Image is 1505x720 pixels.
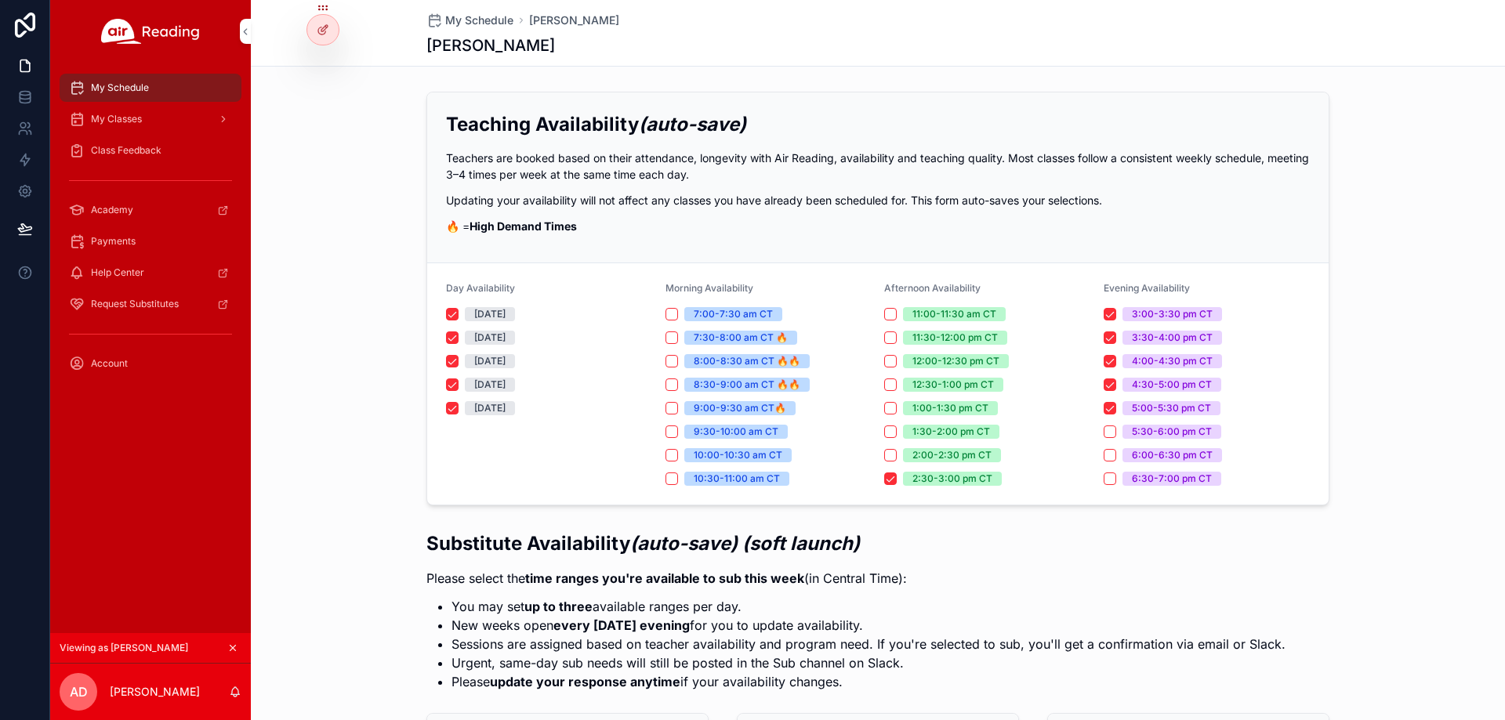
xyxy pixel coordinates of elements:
[445,13,513,28] span: My Schedule
[1132,425,1212,439] div: 5:30-6:00 pm CT
[446,282,515,294] span: Day Availability
[91,113,142,125] span: My Classes
[474,401,506,415] div: [DATE]
[446,150,1310,183] p: Teachers are booked based on their attendance, longevity with Air Reading, availability and teach...
[91,81,149,94] span: My Schedule
[639,113,746,136] em: (auto-save)
[60,136,241,165] a: Class Feedback
[1132,448,1213,462] div: 6:00-6:30 pm CT
[912,401,988,415] div: 1:00-1:30 pm CT
[912,307,996,321] div: 11:00-11:30 am CT
[665,282,753,294] span: Morning Availability
[694,401,786,415] div: 9:00-9:30 am CT🔥
[1132,401,1211,415] div: 5:00-5:30 pm CT
[694,378,800,392] div: 8:30-9:00 am CT 🔥🔥
[446,218,1310,234] p: 🔥 =
[101,19,200,44] img: App logo
[91,357,128,370] span: Account
[451,635,1286,653] li: Sessions are assigned based on teacher availability and program need. If you're selected to sub, ...
[426,569,1286,588] p: Please select the (in Central Time):
[694,448,782,462] div: 10:00-10:30 am CT
[694,331,788,345] div: 7:30-8:00 am CT 🔥
[912,354,999,368] div: 12:00-12:30 pm CT
[426,13,513,28] a: My Schedule
[694,472,780,486] div: 10:30-11:00 am CT
[446,111,1310,137] h2: Teaching Availability
[446,192,1310,208] p: Updating your availability will not affect any classes you have already been scheduled for. This ...
[529,13,619,28] a: [PERSON_NAME]
[1132,354,1213,368] div: 4:00-4:30 pm CT
[912,448,992,462] div: 2:00-2:30 pm CT
[60,349,241,378] a: Account
[60,290,241,318] a: Request Substitutes
[451,672,1286,691] li: Please if your availability changes.
[60,105,241,133] a: My Classes
[474,378,506,392] div: [DATE]
[426,530,1286,556] h2: Substitute Availability
[60,196,241,224] a: Academy
[630,532,860,555] em: (auto-save) (soft launch)
[470,219,577,233] strong: High Demand Times
[694,307,773,321] div: 7:00-7:30 am CT
[912,472,992,486] div: 2:30-3:00 pm CT
[524,599,593,614] strong: up to three
[91,266,144,279] span: Help Center
[912,425,990,439] div: 1:30-2:00 pm CT
[91,144,161,157] span: Class Feedback
[1132,331,1213,345] div: 3:30-4:00 pm CT
[1132,307,1213,321] div: 3:00-3:30 pm CT
[91,204,133,216] span: Academy
[91,235,136,248] span: Payments
[474,307,506,321] div: [DATE]
[474,354,506,368] div: [DATE]
[884,282,981,294] span: Afternoon Availability
[451,616,1286,635] li: New weeks open for you to update availability.
[50,63,251,398] div: scrollable content
[694,425,778,439] div: 9:30-10:00 am CT
[426,34,555,56] h1: [PERSON_NAME]
[451,597,1286,616] li: You may set available ranges per day.
[60,227,241,255] a: Payments
[490,674,680,689] strong: update your response anytime
[91,298,179,310] span: Request Substitutes
[912,331,998,345] div: 11:30-12:00 pm CT
[474,331,506,345] div: [DATE]
[1132,472,1212,486] div: 6:30-7:00 pm CT
[553,617,690,633] strong: every [DATE] evening
[694,354,800,368] div: 8:00-8:30 am CT 🔥🔥
[60,642,188,654] span: Viewing as [PERSON_NAME]
[1104,282,1190,294] span: Evening Availability
[525,570,804,586] strong: time ranges you're available to sub this week
[1132,378,1212,392] div: 4:30-5:00 pm CT
[110,684,200,700] p: [PERSON_NAME]
[70,682,88,701] span: AD
[912,378,994,392] div: 12:30-1:00 pm CT
[60,259,241,287] a: Help Center
[60,74,241,102] a: My Schedule
[451,653,1286,672] li: Urgent, same-day sub needs will still be posted in the Sub channel on Slack.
